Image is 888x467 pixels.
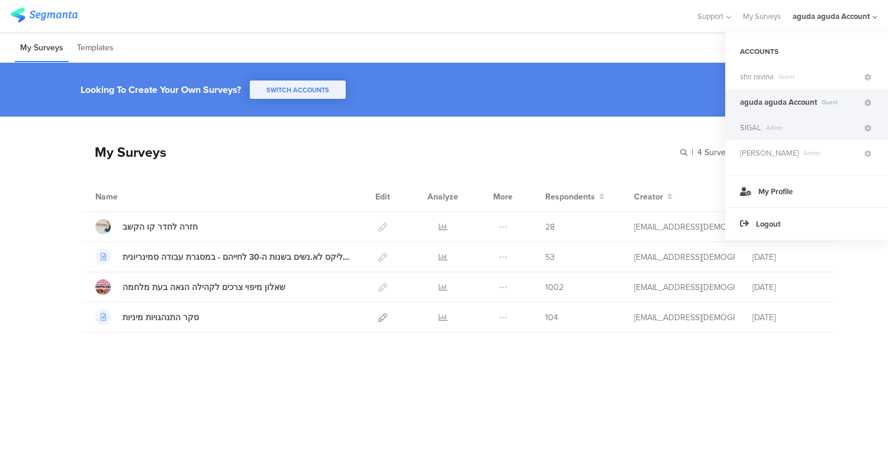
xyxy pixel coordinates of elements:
span: | [690,146,695,159]
span: Admin [761,123,863,132]
div: Analyze [425,182,461,211]
div: My Surveys [83,142,166,162]
span: aguda aguda Account [740,96,817,108]
div: שאלון מיפוי צרכים לקהילה הגאה בעת מלחמה [123,281,285,294]
a: שאלון מיפוי צרכים לקהילה הגאה בעת מלחמה [95,279,285,295]
span: Admin [799,149,863,157]
span: Respondents [545,191,595,203]
button: Respondents [545,191,604,203]
span: 104 [545,311,558,324]
div: חזרה לחדר קו הקשב [123,221,198,233]
div: Name [95,191,166,203]
button: SWITCH ACCOUNTS [250,80,346,99]
span: SWITCH ACCOUNTS [266,85,329,95]
div: חווית הצפייה בנטפליקס לא.נשים בשנות ה-30 לחייהם - במסגרת עבודה סמינריונית [123,251,352,263]
div: digital@lgbt.org.il [634,221,735,233]
span: Guest [774,72,863,81]
a: My Profile [725,175,888,207]
button: Creator [634,191,673,203]
span: 4 Surveys [697,146,734,159]
div: ACCOUNTS [725,41,888,62]
span: My Profile [758,186,793,197]
li: Templates [72,34,119,62]
div: [DATE] [752,251,823,263]
div: research@lgbt.org.il [634,311,735,324]
li: My Surveys [15,34,69,62]
span: Logout [756,218,780,230]
span: 28 [545,221,555,233]
span: shir ravina [740,71,774,82]
div: digital@lgbt.org.il [634,251,735,263]
span: MAYA DWEK [740,147,799,159]
div: More [490,182,516,211]
span: 53 [545,251,555,263]
a: סקר התנהגויות מיניות [95,310,199,325]
span: Creator [634,191,663,203]
div: סקר התנהגויות מיניות [123,311,199,324]
span: 1002 [545,281,564,294]
a: חווית הצפייה בנטפליקס לא.נשים בשנות ה-30 לחייהם - במסגרת עבודה סמינריונית [95,249,352,265]
span: Support [697,11,723,22]
span: Guest [817,98,863,107]
div: Looking To Create Your Own Surveys? [81,83,241,96]
a: חזרה לחדר קו הקשב [95,219,198,234]
div: Edit [370,182,395,211]
div: aguda aguda Account [793,11,870,22]
img: segmanta logo [11,8,78,22]
div: [DATE] [752,281,823,294]
span: SIGAL [740,122,761,133]
div: [DATE] [752,311,823,324]
div: digital@lgbt.org.il [634,281,735,294]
